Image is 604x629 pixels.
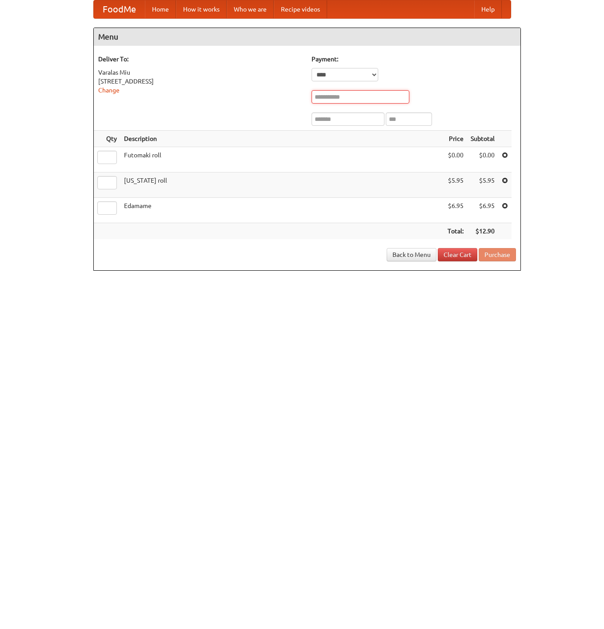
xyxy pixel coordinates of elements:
[94,131,120,147] th: Qty
[120,198,444,223] td: Edamame
[227,0,274,18] a: Who we are
[438,248,477,261] a: Clear Cart
[444,198,467,223] td: $6.95
[176,0,227,18] a: How it works
[444,223,467,240] th: Total:
[444,147,467,172] td: $0.00
[467,172,498,198] td: $5.95
[98,68,303,77] div: Varalas Miu
[94,28,520,46] h4: Menu
[120,131,444,147] th: Description
[467,198,498,223] td: $6.95
[444,172,467,198] td: $5.95
[120,172,444,198] td: [US_STATE] roll
[467,131,498,147] th: Subtotal
[145,0,176,18] a: Home
[387,248,436,261] a: Back to Menu
[98,87,120,94] a: Change
[274,0,327,18] a: Recipe videos
[467,223,498,240] th: $12.90
[98,77,303,86] div: [STREET_ADDRESS]
[479,248,516,261] button: Purchase
[120,147,444,172] td: Futomaki roll
[467,147,498,172] td: $0.00
[444,131,467,147] th: Price
[98,55,303,64] h5: Deliver To:
[312,55,516,64] h5: Payment:
[474,0,502,18] a: Help
[94,0,145,18] a: FoodMe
